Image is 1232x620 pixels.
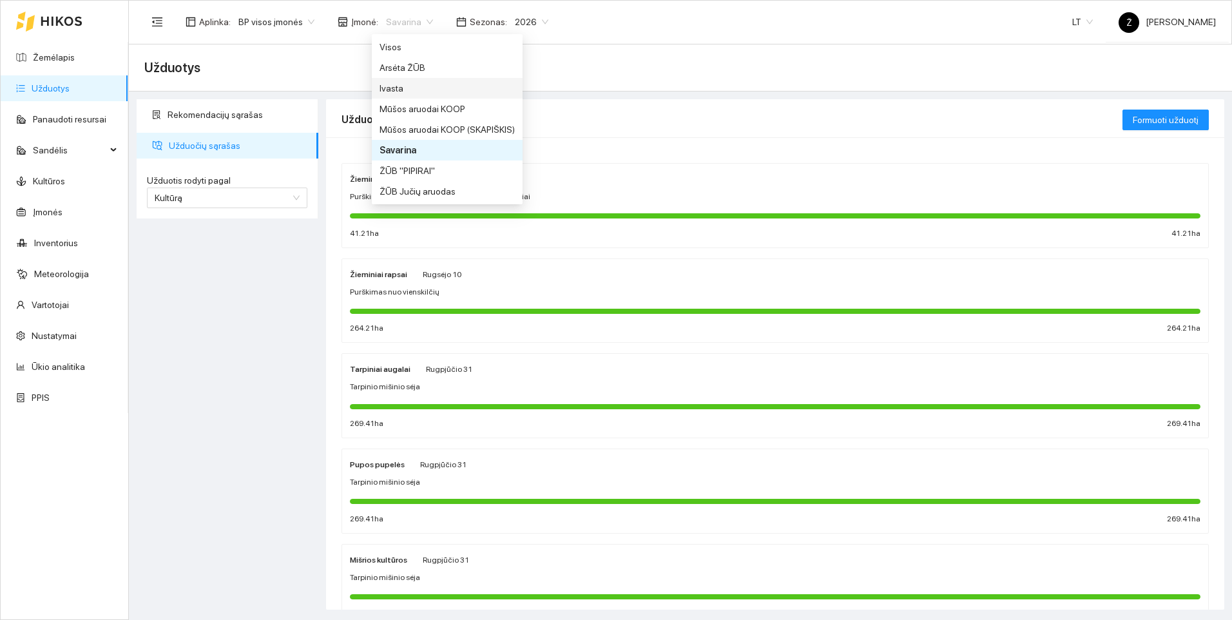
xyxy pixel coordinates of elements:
[1133,113,1198,127] span: Formuoti užduotį
[350,572,420,584] span: Tarpinio mišinio sėja
[351,15,378,29] span: Įmonė :
[169,133,308,159] span: Užduočių sąrašas
[372,99,523,119] div: Mūšos aruodai KOOP
[32,300,69,310] a: Vartotojai
[350,476,420,489] span: Tarpinio mišinio sėja
[1119,17,1216,27] span: [PERSON_NAME]
[33,52,75,63] a: Žemėlapis
[32,362,85,372] a: Ūkio analitika
[350,228,379,240] span: 41.21 ha
[147,174,307,188] label: Užduotis rodyti pagal
[1122,110,1209,130] button: Formuoti užduotį
[350,418,383,430] span: 269.41 ha
[1126,12,1132,33] span: Ž
[350,322,383,334] span: 264.21 ha
[372,57,523,78] div: Arsėta ŽŪB
[380,184,515,199] div: ŽŪB Jučių aruodas
[238,12,314,32] span: BP visos įmonės
[350,286,439,298] span: Purškimas nuo vienskilčių
[350,175,412,184] strong: Žieminiai kviečiai
[152,110,161,119] span: solution
[144,9,170,35] button: menu-fold
[33,137,106,163] span: Sandėlis
[386,12,433,32] span: Savarina
[342,353,1209,438] a: Tarpiniai augalaiRugpjūčio 31Tarpinio mišinio sėja269.41ha269.41ha
[199,15,231,29] span: Aplinka :
[372,37,523,57] div: Visos
[470,15,507,29] span: Sezonas :
[168,102,308,128] span: Rekomendacijų sąrašas
[342,101,1122,138] div: Užduotys pagal kultūrą
[342,163,1209,248] a: Žieminiai kviečiaiRugsėjo 18Purškimas prikabinamu purkštuvu Žieminiai kviečiai41.21ha41.21ha
[380,102,515,116] div: Mūšos aruodai KOOP
[380,40,515,54] div: Visos
[426,365,472,374] span: Rugpjūčio 31
[32,83,70,93] a: Užduotys
[342,449,1209,534] a: Pupos pupelėsRugpjūčio 31Tarpinio mišinio sėja269.41ha269.41ha
[372,78,523,99] div: Ivasta
[144,57,200,78] span: Užduotys
[34,269,89,279] a: Meteorologija
[372,119,523,140] div: Mūšos aruodai KOOP (SKAPIŠKIS)
[342,258,1209,344] a: Žieminiai rapsaiRugsėjo 10Purškimas nuo vienskilčių264.21ha264.21ha
[155,193,182,203] span: Kultūrą
[338,17,348,27] span: shop
[32,331,77,341] a: Nustatymai
[1072,12,1093,32] span: LT
[1167,418,1200,430] span: 269.41 ha
[420,460,467,469] span: Rugpjūčio 31
[1167,322,1200,334] span: 264.21 ha
[33,207,63,217] a: Įmonės
[423,270,461,279] span: Rugsėjo 10
[1171,228,1200,240] span: 41.21 ha
[350,365,410,374] strong: Tarpiniai augalai
[350,460,405,469] strong: Pupos pupelės
[350,270,407,279] strong: Žieminiai rapsai
[380,164,515,178] div: ŽŪB "PIPIRAI"
[32,392,50,403] a: PPIS
[380,143,515,157] div: Savarina
[186,17,196,27] span: layout
[380,122,515,137] div: Mūšos aruodai KOOP (SKAPIŠKIS)
[456,17,467,27] span: calendar
[33,114,106,124] a: Panaudoti resursai
[33,176,65,186] a: Kultūros
[372,160,523,181] div: ŽŪB "PIPIRAI"
[350,556,407,565] strong: Mišrios kultūros
[350,513,383,525] span: 269.41 ha
[380,61,515,75] div: Arsėta ŽŪB
[34,238,78,248] a: Inventorius
[151,16,163,28] span: menu-fold
[380,81,515,95] div: Ivasta
[1167,513,1200,525] span: 269.41 ha
[423,556,469,565] span: Rugpjūčio 31
[350,191,530,203] span: Purškimas prikabinamu purkštuvu Žieminiai kviečiai
[515,12,548,32] span: 2026
[350,381,420,393] span: Tarpinio mišinio sėja
[372,181,523,202] div: ŽŪB Jučių aruodas
[372,140,523,160] div: Savarina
